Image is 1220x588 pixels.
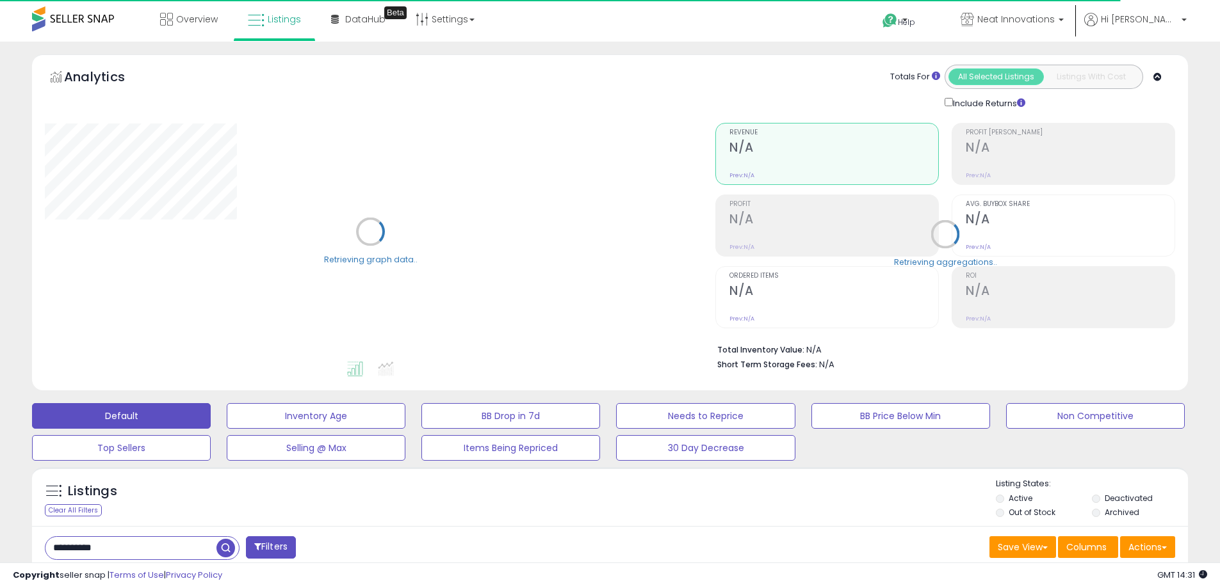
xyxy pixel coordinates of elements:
button: BB Price Below Min [811,403,990,429]
span: DataHub [345,13,386,26]
button: BB Drop in 7d [421,403,600,429]
label: Archived [1105,507,1139,518]
span: Neat Innovations [977,13,1055,26]
a: Terms of Use [110,569,164,581]
button: All Selected Listings [948,68,1044,85]
button: Default [32,403,211,429]
button: Top Sellers [32,435,211,461]
label: Out of Stock [1009,507,1055,518]
span: Columns [1066,541,1107,553]
div: Totals For [890,71,940,83]
div: Include Returns [935,95,1041,110]
span: 2025-10-7 14:31 GMT [1157,569,1207,581]
div: Clear All Filters [45,504,102,516]
i: Get Help [882,13,898,29]
button: Columns [1058,536,1118,558]
a: Privacy Policy [166,569,222,581]
span: Help [898,17,915,28]
span: Listings [268,13,301,26]
button: 30 Day Decrease [616,435,795,461]
span: Hi [PERSON_NAME] [1101,13,1178,26]
button: Needs to Reprice [616,403,795,429]
button: Items Being Repriced [421,435,600,461]
h5: Listings [68,482,117,500]
div: seller snap | | [13,569,222,582]
a: Hi [PERSON_NAME] [1084,13,1187,42]
div: Retrieving graph data.. [324,253,418,265]
span: Overview [176,13,218,26]
h5: Analytics [64,68,150,89]
button: Save View [989,536,1056,558]
div: Tooltip anchor [384,6,407,19]
button: Selling @ Max [227,435,405,461]
button: Listings With Cost [1043,68,1139,85]
label: Active [1009,493,1032,504]
div: Retrieving aggregations.. [894,256,997,267]
strong: Copyright [13,569,60,581]
a: Help [872,3,940,42]
button: Inventory Age [227,403,405,429]
button: Actions [1120,536,1175,558]
p: Listing States: [996,478,1188,490]
button: Filters [246,536,296,559]
button: Non Competitive [1006,403,1185,429]
label: Deactivated [1105,493,1153,504]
